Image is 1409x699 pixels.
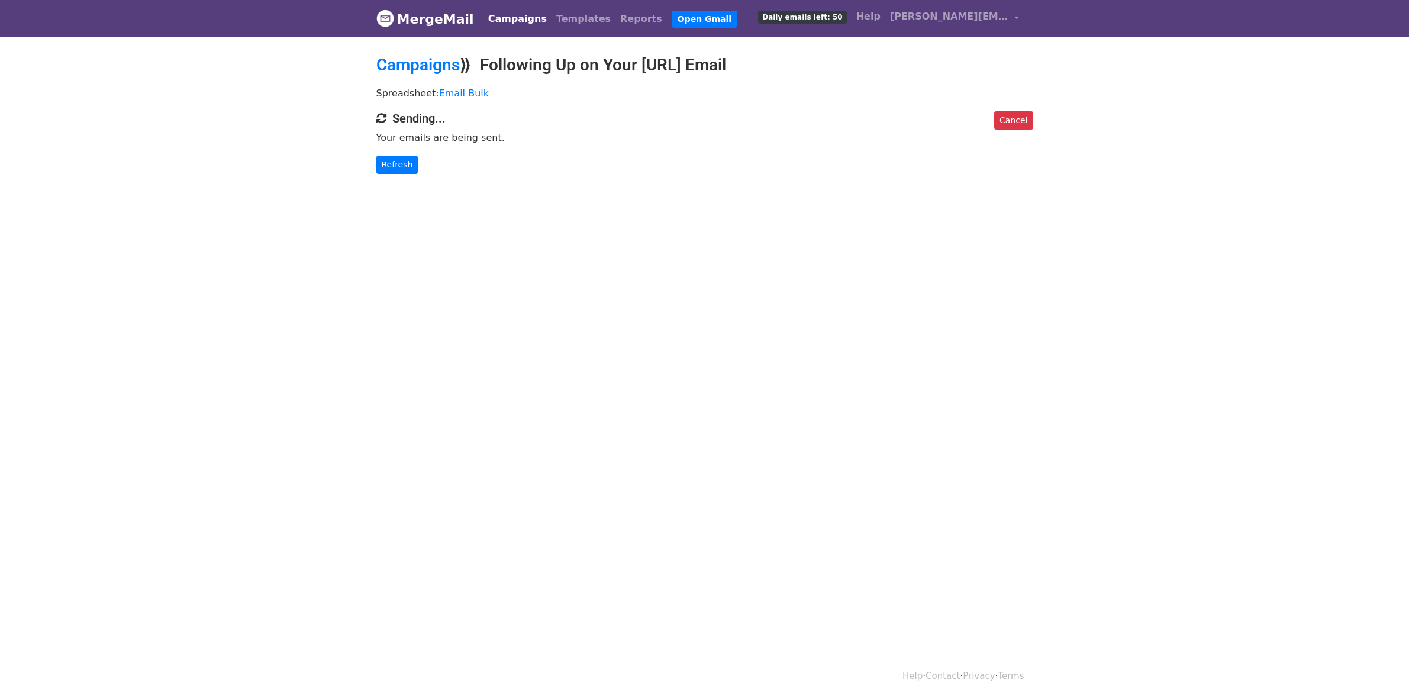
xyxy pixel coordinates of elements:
a: Refresh [376,156,418,174]
iframe: Chat Widget [1350,642,1409,699]
a: Campaigns [376,55,460,75]
a: Open Gmail [672,11,737,28]
p: Spreadsheet: [376,87,1033,99]
a: Help [852,5,885,28]
a: Reports [615,7,667,31]
a: Templates [552,7,615,31]
h4: Sending... [376,111,1033,125]
a: Terms [998,671,1024,681]
a: Email Bulk [439,88,489,99]
p: Your emails are being sent. [376,131,1033,144]
a: Campaigns [483,7,552,31]
h2: ⟫ Following Up on Your [URL] Email [376,55,1033,75]
span: Daily emails left: 50 [758,11,846,24]
a: Help [902,671,923,681]
a: Daily emails left: 50 [753,5,851,28]
a: MergeMail [376,7,474,31]
a: [PERSON_NAME][EMAIL_ADDRESS][PERSON_NAME] [885,5,1024,33]
img: MergeMail logo [376,9,394,27]
a: Cancel [994,111,1033,130]
a: Privacy [963,671,995,681]
a: Contact [926,671,960,681]
span: [PERSON_NAME][EMAIL_ADDRESS][PERSON_NAME] [890,9,1008,24]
